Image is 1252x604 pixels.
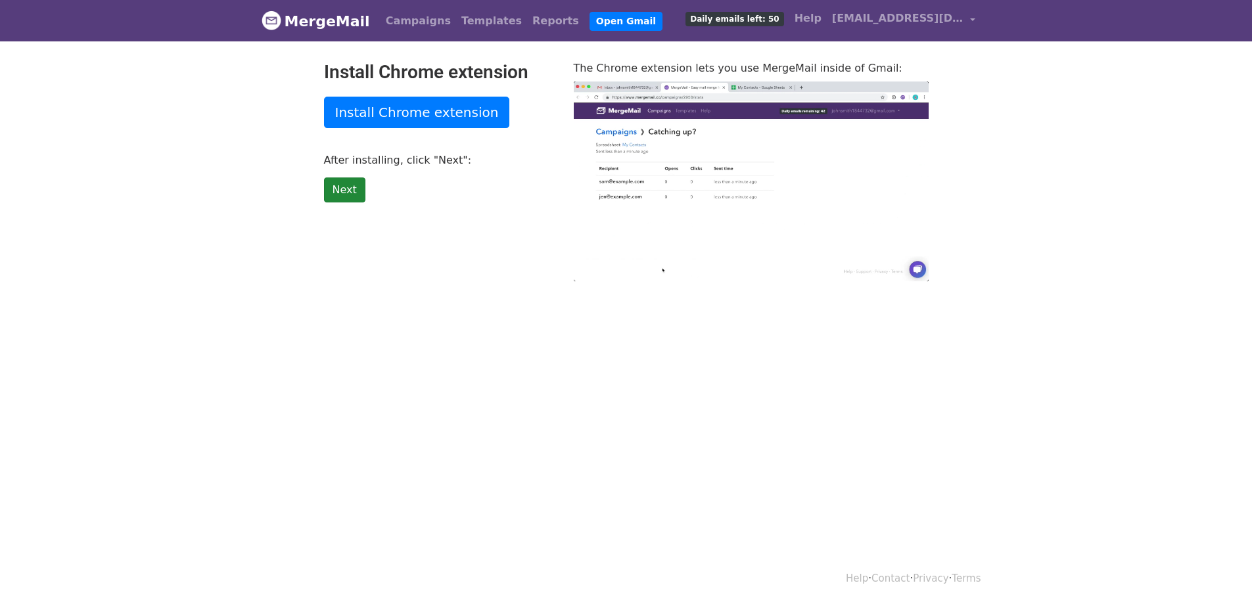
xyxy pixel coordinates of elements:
[324,61,554,83] h2: Install Chrome extension
[952,572,981,584] a: Terms
[913,572,948,584] a: Privacy
[527,8,584,34] a: Reports
[381,8,456,34] a: Campaigns
[1186,541,1252,604] iframe: Chat Widget
[590,12,662,31] a: Open Gmail
[827,5,981,36] a: [EMAIL_ADDRESS][DOMAIN_NAME]
[832,11,963,26] span: [EMAIL_ADDRESS][DOMAIN_NAME]
[871,572,910,584] a: Contact
[262,7,370,35] a: MergeMail
[456,8,527,34] a: Templates
[846,572,868,584] a: Help
[262,11,281,30] img: MergeMail logo
[680,5,789,32] a: Daily emails left: 50
[789,5,827,32] a: Help
[324,153,554,167] p: After installing, click "Next":
[324,177,365,202] a: Next
[574,61,929,75] p: The Chrome extension lets you use MergeMail inside of Gmail:
[685,12,783,26] span: Daily emails left: 50
[324,97,510,128] a: Install Chrome extension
